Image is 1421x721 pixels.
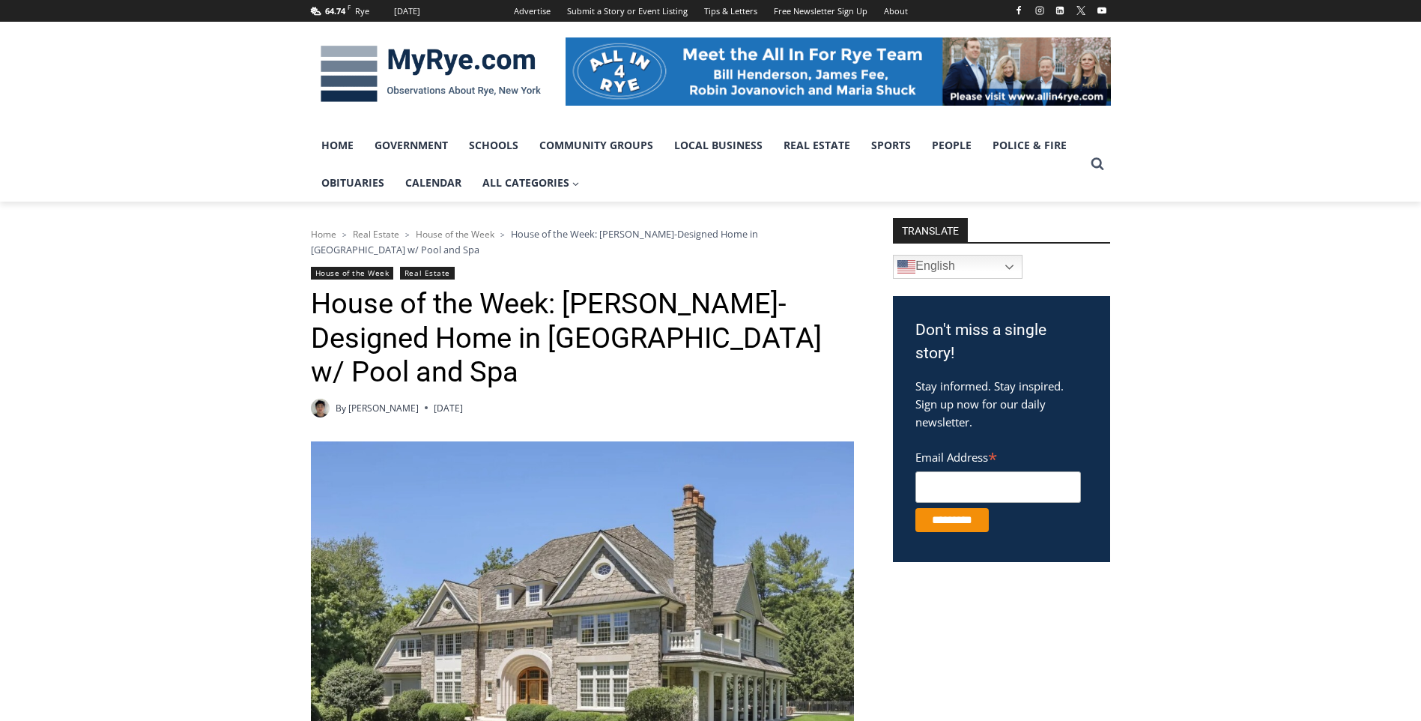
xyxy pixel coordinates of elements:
[1051,1,1069,19] a: Linkedin
[915,377,1088,431] p: Stay informed. Stay inspired. Sign up now for our daily newsletter.
[311,228,336,241] a: Home
[311,164,395,202] a: Obituaries
[311,226,854,257] nav: Breadcrumbs
[400,267,455,280] a: Real Estate
[325,5,345,16] span: 64.74
[529,127,664,164] a: Community Groups
[897,258,915,276] img: en
[353,228,399,241] a: Real Estate
[311,399,330,417] img: Patel, Devan - bio cropped 200x200
[566,37,1111,105] img: All in for Rye
[311,35,551,113] img: MyRye.com
[893,218,968,242] strong: TRANSLATE
[773,127,861,164] a: Real Estate
[342,229,347,240] span: >
[861,127,921,164] a: Sports
[1031,1,1049,19] a: Instagram
[893,255,1022,279] a: English
[915,442,1081,469] label: Email Address
[348,3,351,11] span: F
[355,4,369,18] div: Rye
[336,401,346,415] span: By
[311,127,364,164] a: Home
[405,229,410,240] span: >
[915,319,1088,366] h3: Don't miss a single story!
[434,401,463,415] time: [DATE]
[458,127,529,164] a: Schools
[472,164,590,202] a: All Categories
[311,127,1084,202] nav: Primary Navigation
[395,164,472,202] a: Calendar
[1072,1,1090,19] a: X
[348,402,419,414] a: [PERSON_NAME]
[416,228,494,241] a: House of the Week
[311,227,758,256] span: House of the Week: [PERSON_NAME]-Designed Home in [GEOGRAPHIC_DATA] w/ Pool and Spa
[921,127,982,164] a: People
[311,287,854,390] h1: House of the Week: [PERSON_NAME]-Designed Home in [GEOGRAPHIC_DATA] w/ Pool and Spa
[1093,1,1111,19] a: YouTube
[482,175,580,191] span: All Categories
[394,4,420,18] div: [DATE]
[311,399,330,417] a: Author image
[1084,151,1111,178] button: View Search Form
[982,127,1077,164] a: Police & Fire
[311,267,394,280] a: House of the Week
[664,127,773,164] a: Local Business
[364,127,458,164] a: Government
[500,229,505,240] span: >
[1010,1,1028,19] a: Facebook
